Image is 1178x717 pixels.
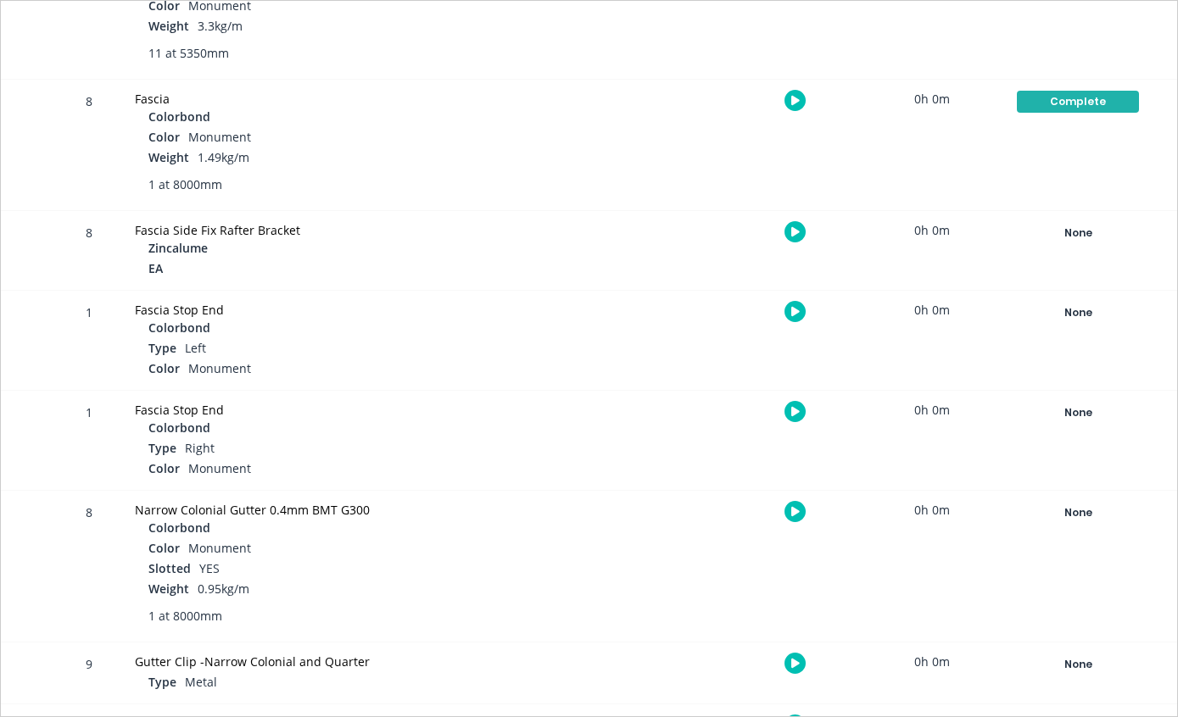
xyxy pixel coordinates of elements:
[1016,501,1140,525] button: None
[185,440,215,456] span: Right
[868,642,996,681] div: 0h 0m
[198,581,249,597] span: 0.95kg/m
[185,340,206,356] span: Left
[199,560,220,576] span: YES
[148,44,229,62] span: 11 at 5350mm
[135,301,573,319] div: Fascia Stop End
[188,129,251,145] span: Monument
[148,359,180,377] span: Color
[198,149,249,165] span: 1.49kg/m
[148,419,210,436] span: Colorbond
[148,559,191,577] span: Slotted
[148,439,176,457] span: Type
[148,148,189,166] span: Weight
[135,401,573,419] div: Fascia Stop End
[64,645,114,703] div: 9
[198,18,243,34] span: 3.3kg/m
[868,80,996,118] div: 0h 0m
[148,259,163,277] span: EA
[1017,502,1139,524] div: None
[148,673,176,691] span: Type
[148,339,176,357] span: Type
[188,460,251,476] span: Monument
[148,607,222,625] span: 1 at 8000mm
[64,493,114,642] div: 8
[188,540,251,556] span: Monument
[148,239,208,257] span: Zincalume
[868,491,996,529] div: 0h 0m
[148,319,210,336] span: Colorbond
[1016,653,1140,676] button: None
[148,519,210,536] span: Colorbond
[1016,221,1140,245] button: None
[1017,653,1139,675] div: None
[148,175,222,193] span: 1 at 8000mm
[868,391,996,429] div: 0h 0m
[1017,222,1139,244] div: None
[135,653,573,670] div: Gutter Clip -Narrow Colonial and Quarter
[64,214,114,290] div: 8
[64,393,114,490] div: 1
[135,501,573,519] div: Narrow Colonial Gutter 0.4mm BMT G300
[1016,401,1140,425] button: None
[868,211,996,249] div: 0h 0m
[135,90,573,108] div: Fascia
[188,360,251,376] span: Monument
[148,128,180,146] span: Color
[64,82,114,210] div: 8
[185,674,217,690] span: Metal
[868,291,996,329] div: 0h 0m
[1017,402,1139,424] div: None
[1016,301,1140,325] button: None
[148,108,210,125] span: Colorbond
[148,539,180,557] span: Color
[64,293,114,390] div: 1
[148,580,189,597] span: Weight
[135,221,573,239] div: Fascia Side Fix Rafter Bracket
[1016,90,1140,114] button: Complete
[148,17,189,35] span: Weight
[1017,302,1139,324] div: None
[148,459,180,477] span: Color
[1017,91,1139,113] div: Complete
